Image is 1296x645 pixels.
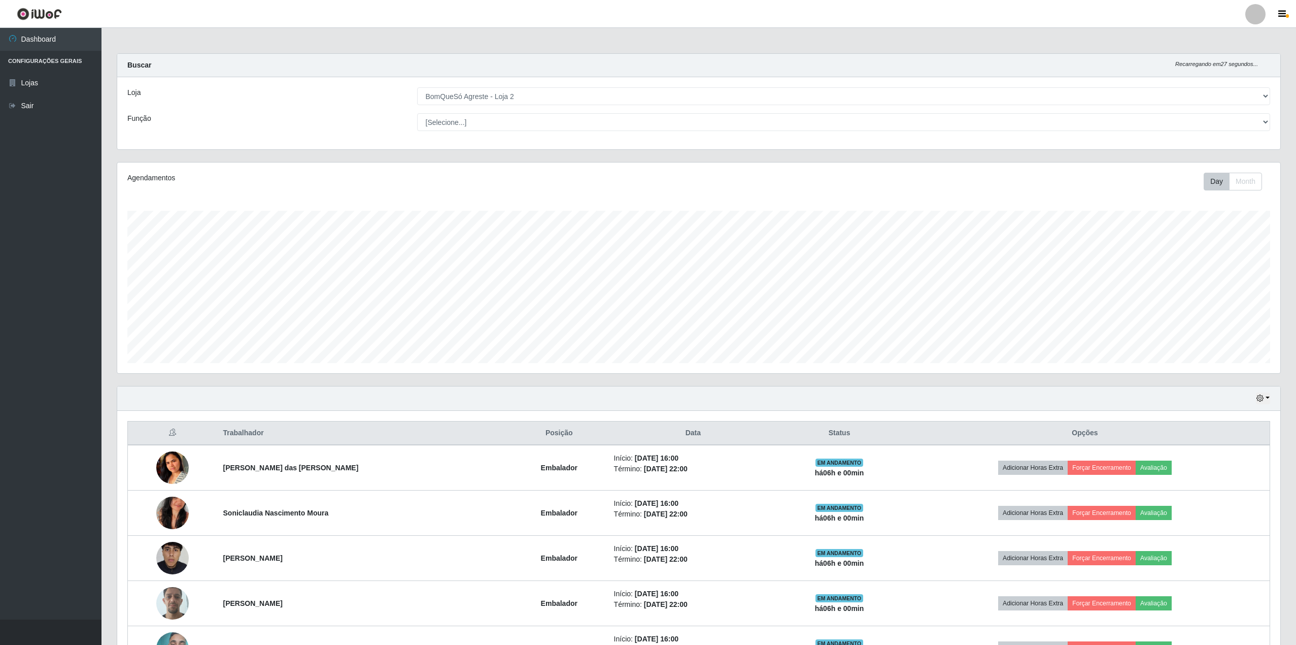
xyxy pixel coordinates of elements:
time: [DATE] 16:00 [635,454,678,462]
button: Avaliação [1136,506,1172,520]
button: Avaliação [1136,551,1172,565]
strong: Buscar [127,61,151,69]
div: Toolbar with button groups [1204,173,1270,190]
time: [DATE] 22:00 [644,600,688,608]
strong: Embalador [541,599,577,607]
img: 1672880944007.jpeg [156,436,189,499]
img: CoreUI Logo [17,8,62,20]
button: Adicionar Horas Extra [998,596,1068,610]
span: EM ANDAMENTO [815,549,864,557]
th: Data [608,422,779,445]
button: Adicionar Horas Extra [998,551,1068,565]
button: Forçar Encerramento [1068,461,1136,475]
button: Day [1204,173,1230,190]
time: [DATE] 16:00 [635,635,678,643]
span: EM ANDAMENTO [815,504,864,512]
li: Término: [614,509,773,520]
i: Recarregando em 27 segundos... [1175,61,1258,67]
button: Forçar Encerramento [1068,596,1136,610]
strong: há 06 h e 00 min [815,469,864,477]
label: Loja [127,87,141,98]
li: Término: [614,554,773,565]
time: [DATE] 16:00 [635,499,678,507]
li: Início: [614,453,773,464]
img: 1733491183363.jpeg [156,522,189,594]
time: [DATE] 22:00 [644,510,688,518]
button: Forçar Encerramento [1068,506,1136,520]
strong: há 06 h e 00 min [815,559,864,567]
strong: [PERSON_NAME] das [PERSON_NAME] [223,464,359,472]
th: Trabalhador [217,422,510,445]
span: EM ANDAMENTO [815,459,864,467]
strong: Embalador [541,509,577,517]
button: Avaliação [1136,596,1172,610]
button: Forçar Encerramento [1068,551,1136,565]
strong: [PERSON_NAME] [223,599,283,607]
th: Status [778,422,900,445]
strong: há 06 h e 00 min [815,514,864,522]
button: Avaliação [1136,461,1172,475]
strong: Soniclaudia Nascimento Moura [223,509,329,517]
img: 1715895130415.jpeg [156,484,189,542]
li: Início: [614,589,773,599]
img: 1742563104361.jpeg [156,582,189,625]
th: Posição [510,422,608,445]
button: Adicionar Horas Extra [998,506,1068,520]
time: [DATE] 16:00 [635,544,678,553]
li: Início: [614,634,773,644]
strong: Embalador [541,554,577,562]
li: Início: [614,543,773,554]
li: Término: [614,464,773,474]
strong: Embalador [541,464,577,472]
time: [DATE] 22:00 [644,465,688,473]
time: [DATE] 16:00 [635,590,678,598]
label: Função [127,113,151,124]
li: Início: [614,498,773,509]
time: [DATE] 22:00 [644,555,688,563]
span: EM ANDAMENTO [815,594,864,602]
button: Month [1229,173,1262,190]
th: Opções [900,422,1270,445]
div: Agendamentos [127,173,595,183]
div: First group [1204,173,1262,190]
strong: há 06 h e 00 min [815,604,864,612]
button: Adicionar Horas Extra [998,461,1068,475]
li: Término: [614,599,773,610]
strong: [PERSON_NAME] [223,554,283,562]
